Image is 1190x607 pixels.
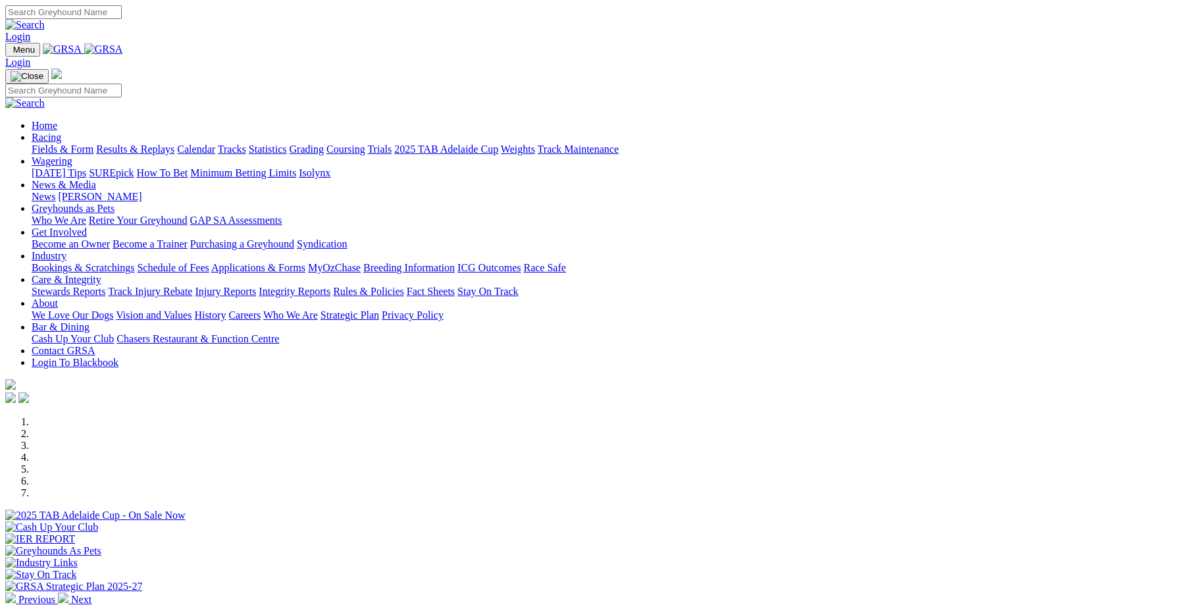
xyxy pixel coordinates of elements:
img: Close [11,71,43,82]
a: Contact GRSA [32,345,95,356]
a: GAP SA Assessments [190,215,282,226]
a: Tracks [218,144,246,155]
button: Toggle navigation [5,43,40,57]
div: Wagering [32,167,1185,179]
a: Racing [32,132,61,143]
div: Get Involved [32,238,1185,250]
a: Login [5,31,30,42]
a: Rules & Policies [333,286,404,297]
a: Login To Blackbook [32,357,118,368]
a: Stewards Reports [32,286,105,297]
a: Race Safe [523,262,565,273]
a: Schedule of Fees [137,262,209,273]
a: Next [58,594,91,605]
a: Grading [290,144,324,155]
a: Care & Integrity [32,274,101,285]
a: Trials [367,144,392,155]
a: Applications & Forms [211,262,305,273]
input: Search [5,84,122,97]
a: Who We Are [32,215,86,226]
div: Racing [32,144,1185,155]
img: Search [5,19,45,31]
a: Minimum Betting Limits [190,167,296,178]
img: Stay On Track [5,569,76,581]
a: About [32,298,58,309]
a: Wagering [32,155,72,167]
a: Isolynx [299,167,330,178]
a: Purchasing a Greyhound [190,238,294,250]
img: logo-grsa-white.png [51,68,62,79]
span: Previous [18,594,55,605]
a: Breeding Information [363,262,455,273]
a: Track Maintenance [538,144,619,155]
a: Bar & Dining [32,321,90,332]
a: News [32,191,55,202]
a: Statistics [249,144,287,155]
img: Industry Links [5,557,78,569]
a: Greyhounds as Pets [32,203,115,214]
a: Strategic Plan [321,309,379,321]
a: Careers [228,309,261,321]
button: Toggle navigation [5,69,49,84]
img: facebook.svg [5,392,16,403]
a: Bookings & Scratchings [32,262,134,273]
span: Menu [13,45,35,55]
a: Cash Up Your Club [32,333,114,344]
img: chevron-right-pager-white.svg [58,593,68,603]
img: chevron-left-pager-white.svg [5,593,16,603]
a: Results & Replays [96,144,174,155]
div: Bar & Dining [32,333,1185,345]
a: Track Injury Rebate [108,286,192,297]
img: Search [5,97,45,109]
img: GRSA Strategic Plan 2025-27 [5,581,142,593]
input: Search [5,5,122,19]
a: How To Bet [137,167,188,178]
div: Care & Integrity [32,286,1185,298]
img: logo-grsa-white.png [5,379,16,390]
a: News & Media [32,179,96,190]
a: Previous [5,594,58,605]
a: Login [5,57,30,68]
div: Industry [32,262,1185,274]
div: Greyhounds as Pets [32,215,1185,226]
a: Weights [501,144,535,155]
a: Syndication [297,238,347,250]
a: Fact Sheets [407,286,455,297]
a: Become a Trainer [113,238,188,250]
a: ICG Outcomes [457,262,521,273]
img: GRSA [43,43,82,55]
a: Stay On Track [457,286,518,297]
span: Next [71,594,91,605]
a: Privacy Policy [382,309,444,321]
a: Get Involved [32,226,87,238]
a: [DATE] Tips [32,167,86,178]
a: Industry [32,250,66,261]
img: Greyhounds As Pets [5,545,101,557]
a: Fields & Form [32,144,93,155]
a: [PERSON_NAME] [58,191,142,202]
a: MyOzChase [308,262,361,273]
img: 2025 TAB Adelaide Cup - On Sale Now [5,510,186,521]
a: Home [32,120,57,131]
a: Vision and Values [116,309,192,321]
a: Injury Reports [195,286,256,297]
a: History [194,309,226,321]
div: About [32,309,1185,321]
a: Coursing [326,144,365,155]
div: News & Media [32,191,1185,203]
a: Integrity Reports [259,286,330,297]
img: twitter.svg [18,392,29,403]
a: Retire Your Greyhound [89,215,188,226]
a: Chasers Restaurant & Function Centre [116,333,279,344]
a: We Love Our Dogs [32,309,113,321]
a: 2025 TAB Adelaide Cup [394,144,498,155]
img: GRSA [84,43,123,55]
a: SUREpick [89,167,134,178]
a: Calendar [177,144,215,155]
img: Cash Up Your Club [5,521,98,533]
a: Become an Owner [32,238,110,250]
img: IER REPORT [5,533,75,545]
a: Who We Are [263,309,318,321]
